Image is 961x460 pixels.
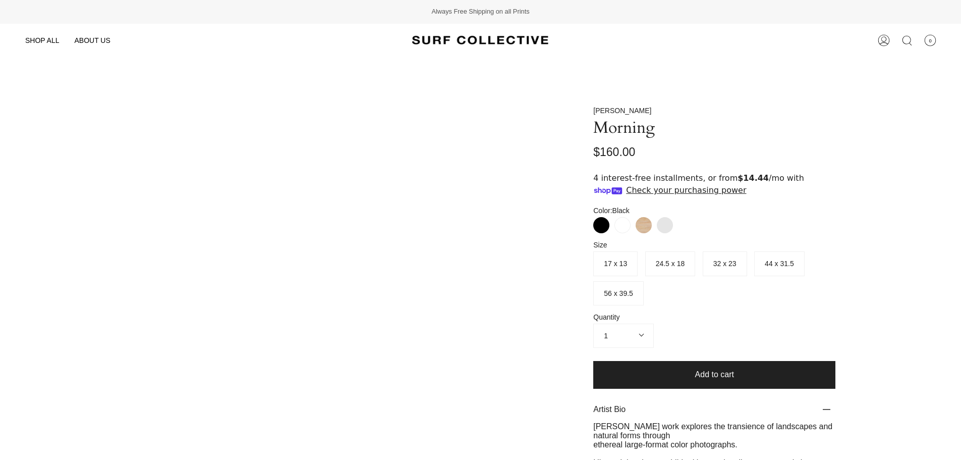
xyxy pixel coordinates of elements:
span: 56 x 39.5 [604,289,633,297]
span: Black [612,207,630,215]
span: 24.5 x 18 [656,260,685,268]
a: SHOP ALL [18,24,67,58]
span: Add to cart [695,369,734,381]
span: Color: [593,207,633,215]
span: Quantity [593,313,835,321]
span: ABOUT US [74,36,110,44]
button: Add to cart [593,361,835,389]
button: 1 [593,324,654,348]
span: 17 x 13 [604,260,627,268]
span: Always Free Shipping on all Prints [431,8,529,16]
span: SHOP ALL [25,36,59,44]
a: ABOUT US [67,24,118,58]
p: Artist Bio [593,396,835,422]
span: [PERSON_NAME] work explores the transience of landscapes and natural forms through [593,422,832,440]
span: ethereal large-format color photographs. [593,440,738,449]
span: Size [593,241,610,249]
span: $160.00 [593,145,635,159]
img: Surf Collective [412,31,548,50]
span: 0 [924,34,936,46]
a: [PERSON_NAME] [593,107,651,115]
span: 44 x 31.5 [765,260,794,268]
h1: Morning [593,118,800,138]
span: 32 x 23 [713,260,737,268]
a: 0 [919,24,941,58]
